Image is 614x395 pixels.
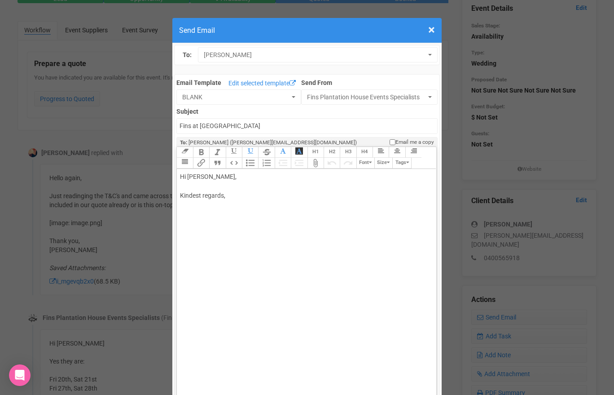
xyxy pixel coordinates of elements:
div: Hi [PERSON_NAME], Kindest regards, [180,172,430,219]
span: H4 [361,149,368,155]
button: Tags [392,158,412,169]
button: Align Justified [176,158,193,169]
span: H3 [345,149,351,155]
button: Increase Level [291,158,307,169]
strong: To: [180,139,187,146]
label: To: [183,50,192,60]
label: Send From [301,77,438,88]
button: Redo [340,158,356,169]
button: Link [193,158,209,169]
span: × [428,22,435,37]
span: H1 [312,149,319,155]
button: Quote [209,158,225,169]
button: Align Center [389,147,405,158]
h4: Send Email [179,25,435,36]
button: Clear Formatting at cursor [176,147,193,158]
button: Heading 2 [324,147,340,158]
div: Open Intercom Messenger [9,364,31,386]
span: Email me a copy [395,138,434,146]
button: Font Colour [275,147,291,158]
button: Bullets [242,158,258,169]
button: Heading 1 [307,147,324,158]
label: Subject [176,105,437,116]
button: Align Right [405,147,421,158]
span: Fins Plantation House Events Specialists [307,93,426,102]
button: Size [374,158,392,169]
button: Underline Colour [242,147,258,158]
span: H2 [329,149,335,155]
button: Font [356,158,374,169]
span: [PERSON_NAME] [204,50,425,59]
button: Heading 4 [356,147,373,158]
button: Underline [226,147,242,158]
button: Numbers [258,158,274,169]
span: [PERSON_NAME] ([PERSON_NAME][EMAIL_ADDRESS][DOMAIN_NAME]) [189,139,357,146]
label: Email Template [176,79,221,88]
button: Bold [193,147,209,158]
button: Strikethrough [258,147,274,158]
button: Undo [324,158,340,169]
button: Heading 3 [340,147,356,158]
button: Attach Files [307,158,324,169]
button: Align Left [373,147,389,158]
span: BLANK [182,93,289,102]
button: Code [226,158,242,169]
button: Font Background [291,147,307,158]
button: Decrease Level [275,158,291,169]
button: Italic [209,147,225,158]
a: Edit selected template [226,79,298,90]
